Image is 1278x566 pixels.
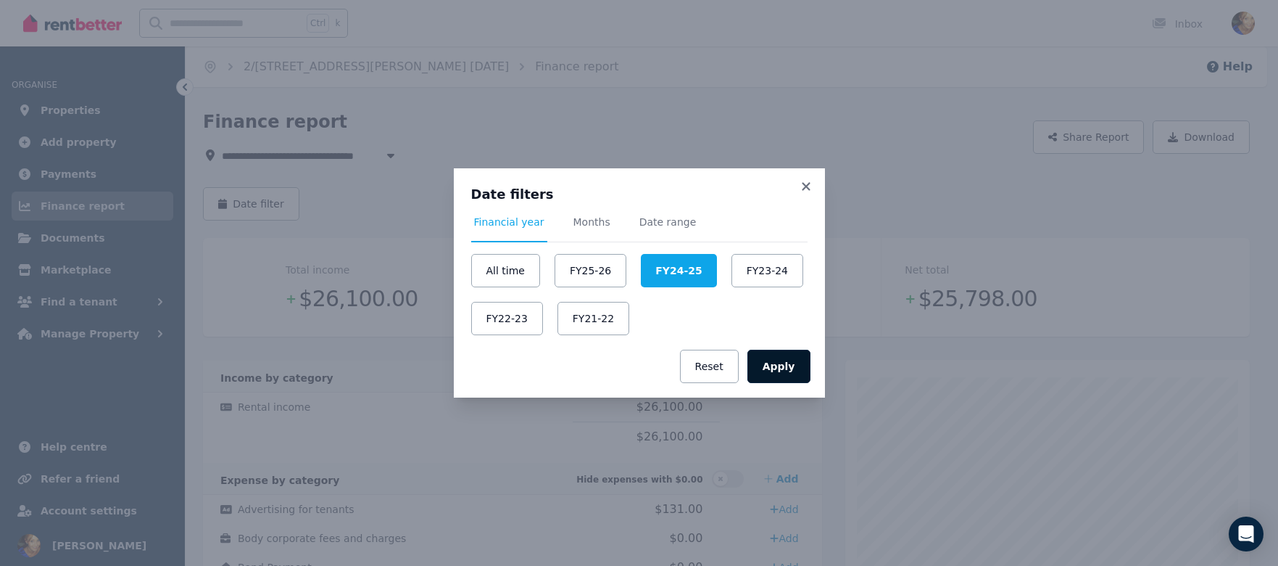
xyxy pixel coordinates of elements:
span: Financial year [474,215,544,229]
button: FY23-24 [731,254,803,287]
span: Months [573,215,610,229]
button: FY21-22 [557,302,629,335]
div: Open Intercom Messenger [1229,517,1264,551]
button: FY25-26 [555,254,626,287]
button: FY24-25 [641,254,716,287]
button: All time [471,254,540,287]
span: Date range [639,215,697,229]
button: FY22-23 [471,302,543,335]
nav: Tabs [471,215,808,242]
button: Reset [680,350,739,383]
button: Apply [747,350,810,383]
h3: Date filters [471,186,808,203]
